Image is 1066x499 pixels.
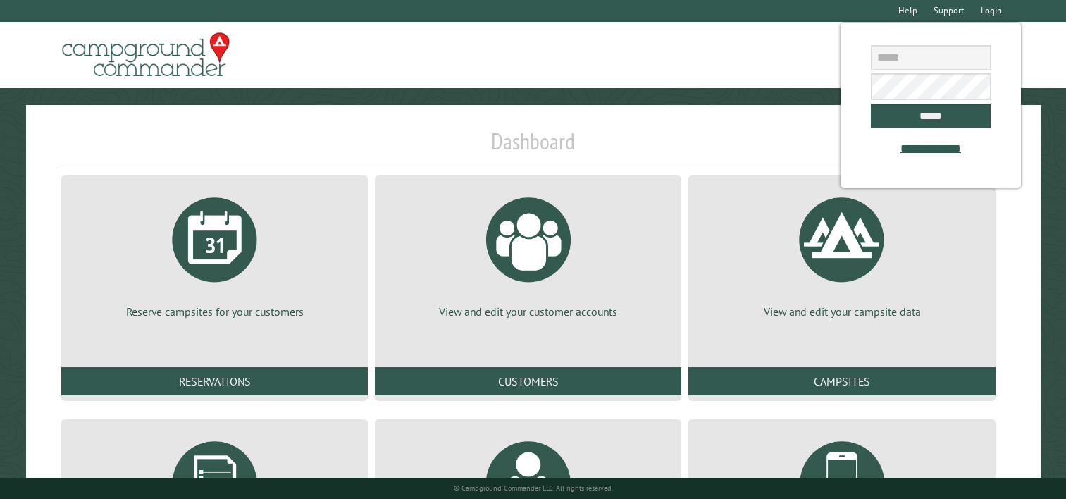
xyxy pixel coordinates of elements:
a: Reserve campsites for your customers [78,187,351,319]
p: Reserve campsites for your customers [78,304,351,319]
p: View and edit your campsite data [705,304,978,319]
a: Reservations [61,367,368,395]
p: View and edit your customer accounts [392,304,664,319]
a: Campsites [688,367,995,395]
a: Customers [375,367,681,395]
h1: Dashboard [58,128,1008,166]
a: View and edit your campsite data [705,187,978,319]
small: © Campground Commander LLC. All rights reserved. [454,483,613,493]
img: Campground Commander [58,27,234,82]
a: View and edit your customer accounts [392,187,664,319]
